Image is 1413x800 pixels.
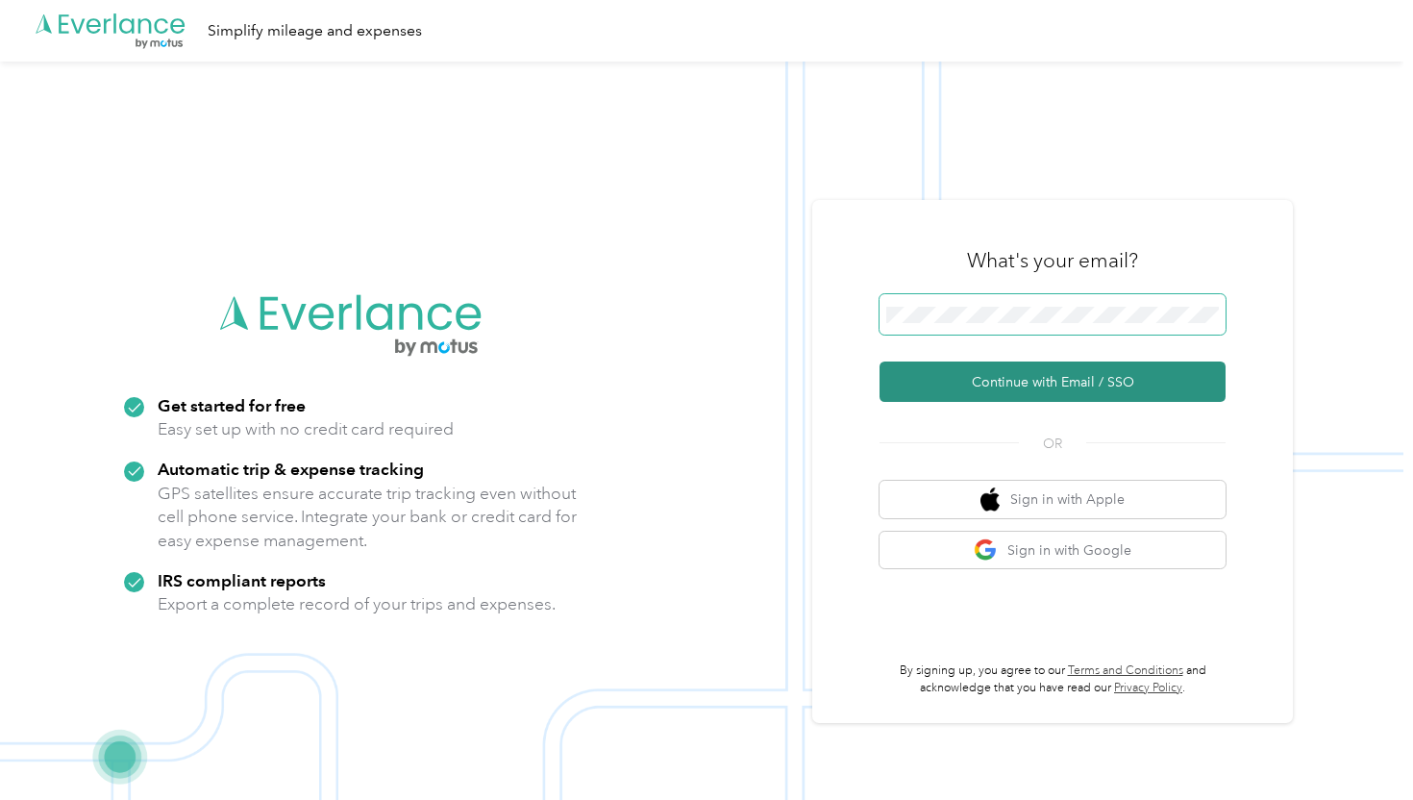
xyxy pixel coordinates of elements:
button: apple logoSign in with Apple [880,481,1226,518]
a: Terms and Conditions [1068,663,1183,678]
img: apple logo [980,487,1000,512]
img: google logo [974,538,998,562]
p: Export a complete record of your trips and expenses. [158,592,556,616]
p: By signing up, you agree to our and acknowledge that you have read our . [880,662,1226,696]
div: Simplify mileage and expenses [208,19,422,43]
h3: What's your email? [967,247,1138,274]
button: google logoSign in with Google [880,532,1226,569]
strong: Automatic trip & expense tracking [158,459,424,479]
p: GPS satellites ensure accurate trip tracking even without cell phone service. Integrate your bank... [158,482,578,553]
strong: IRS compliant reports [158,570,326,590]
strong: Get started for free [158,395,306,415]
p: Easy set up with no credit card required [158,417,454,441]
button: Continue with Email / SSO [880,362,1226,402]
a: Privacy Policy [1114,681,1182,695]
span: OR [1019,434,1086,454]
